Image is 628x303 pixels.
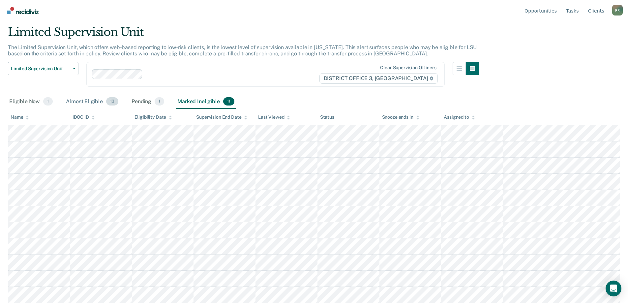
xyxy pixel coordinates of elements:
[7,7,39,14] img: Recidiviz
[8,44,477,57] p: The Limited Supervision Unit, which offers web-based reporting to low-risk clients, is the lowest...
[176,95,235,109] div: Marked Ineligible11
[43,97,53,106] span: 1
[11,66,70,72] span: Limited Supervision Unit
[319,73,438,84] span: DISTRICT OFFICE 3, [GEOGRAPHIC_DATA]
[380,65,436,71] div: Clear supervision officers
[612,5,623,15] div: R R
[8,62,78,75] button: Limited Supervision Unit
[444,114,475,120] div: Assigned to
[8,95,54,109] div: Eligible Now1
[320,114,334,120] div: Status
[65,95,120,109] div: Almost Eligible13
[606,281,621,296] div: Open Intercom Messenger
[8,25,479,44] div: Limited Supervision Unit
[135,114,172,120] div: Eligibility Date
[258,114,290,120] div: Last Viewed
[155,97,164,106] span: 1
[106,97,118,106] span: 13
[223,97,234,106] span: 11
[11,114,29,120] div: Name
[130,95,165,109] div: Pending1
[73,114,95,120] div: IDOC ID
[612,5,623,15] button: Profile dropdown button
[382,114,419,120] div: Snooze ends in
[196,114,247,120] div: Supervision End Date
